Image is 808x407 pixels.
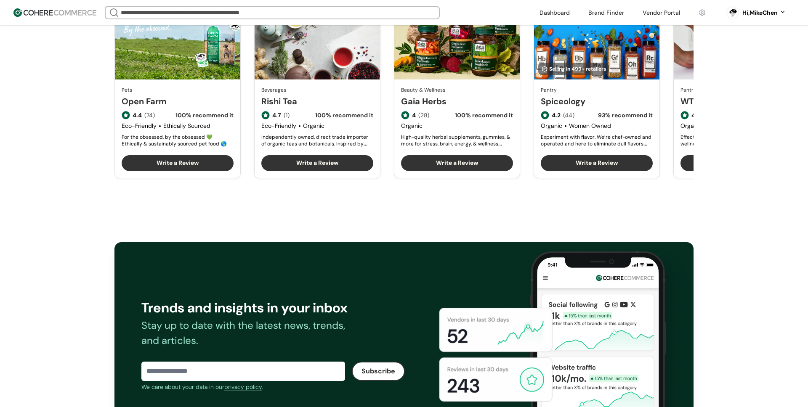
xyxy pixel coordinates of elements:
[352,362,405,381] button: Subscribe
[742,8,778,17] div: Hi, MikeChen
[401,95,513,108] a: Gaia Herbs
[680,95,792,108] a: WTHN
[122,155,234,171] button: Write a Review
[401,155,513,171] button: Write a Review
[13,8,96,17] img: Cohere Logo
[224,383,262,391] a: privacy policy
[742,8,786,17] button: Hi,MikeChen
[122,95,234,108] a: Open Farm
[680,155,792,171] button: Write a Review
[261,95,373,108] a: Rishi Tea
[141,298,358,318] div: Trends and insights in your inbox
[141,383,224,391] span: We care about your data in our
[262,383,263,391] span: .
[141,318,358,348] div: Stay up to date with the latest news, trends, and articles.
[541,95,653,108] a: Spiceology
[726,6,739,19] svg: 0 percent
[541,155,653,171] button: Write a Review
[261,155,373,171] button: Write a Review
